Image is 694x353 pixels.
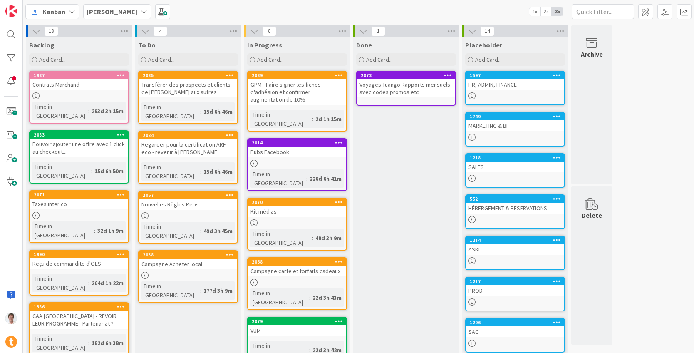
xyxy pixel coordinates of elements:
[470,278,564,284] div: 1217
[201,167,235,176] div: 15d 6h 46m
[466,203,564,214] div: HÉBERGEMENT & RÉSERVATIONS
[200,167,201,176] span: :
[139,132,237,157] div: 2084Regarder pour la certification ARF eco - revenir à [PERSON_NAME]
[141,162,200,181] div: Time in [GEOGRAPHIC_DATA]
[581,49,603,59] div: Archive
[95,226,126,235] div: 32d 1h 9m
[88,278,89,288] span: :
[30,251,128,258] div: 1990
[466,72,564,90] div: 1597HR, ADMIN, FINANCE
[470,155,564,161] div: 1218
[34,72,128,78] div: 1927
[201,107,235,116] div: 15d 6h 46m
[248,147,346,157] div: Pubs Facebook
[466,244,564,255] div: ASKIT
[248,206,346,217] div: Kit médias
[91,167,92,176] span: :
[34,251,128,257] div: 1990
[89,278,126,288] div: 264d 1h 22m
[141,102,200,121] div: Time in [GEOGRAPHIC_DATA]
[153,26,167,36] span: 4
[357,72,455,79] div: 2072
[30,72,128,79] div: 1927
[32,221,94,240] div: Time in [GEOGRAPHIC_DATA]
[200,286,201,295] span: :
[88,107,89,116] span: :
[252,318,346,324] div: 2079
[30,139,128,157] div: Pouvoir ajouter une offre avec 1 click au checkout...
[201,226,235,236] div: 49d 3h 45m
[252,140,346,146] div: 2014
[466,319,564,337] div: 1296SAC
[139,72,237,97] div: 2085Transférer des prospects et clients de [PERSON_NAME] aux autres
[466,195,564,203] div: 552
[310,293,344,302] div: 22d 3h 43m
[470,72,564,78] div: 1597
[248,72,346,105] div: 2089GPM - Faire signer les fiches d'adhésion et confirmer augmentation de 10%
[139,139,237,157] div: Regarder pour la certification ARF eco - revenir à [PERSON_NAME]
[313,234,344,243] div: 49d 3h 9m
[94,226,95,235] span: :
[200,226,201,236] span: :
[32,102,88,120] div: Time in [GEOGRAPHIC_DATA]
[250,288,309,307] div: Time in [GEOGRAPHIC_DATA]
[139,72,237,79] div: 2085
[32,162,91,180] div: Time in [GEOGRAPHIC_DATA]
[34,304,128,310] div: 1386
[141,281,200,300] div: Time in [GEOGRAPHIC_DATA]
[466,319,564,326] div: 1296
[143,252,237,258] div: 2038
[466,154,564,162] div: 1218
[466,278,564,296] div: 1217PROD
[44,26,58,36] span: 13
[262,26,276,36] span: 8
[30,251,128,269] div: 1990Reçu de commandite d'OES
[139,251,237,259] div: 2038
[313,114,344,124] div: 2d 1h 15m
[138,41,156,49] span: To Do
[139,132,237,139] div: 2084
[30,79,128,90] div: Contrats Marchand
[30,131,128,139] div: 2083
[371,26,385,36] span: 1
[92,167,126,176] div: 15d 6h 50m
[29,41,55,49] span: Backlog
[248,139,346,147] div: 2014
[89,107,126,116] div: 293d 3h 15m
[480,26,494,36] span: 14
[248,199,346,217] div: 2070Kit médias
[466,113,564,120] div: 1749
[248,318,346,336] div: 2079VUM
[312,234,313,243] span: :
[466,120,564,131] div: MARKETING & BI
[466,113,564,131] div: 1749MARKETING & BI
[143,132,237,138] div: 2084
[465,41,502,49] span: Placeholder
[30,258,128,269] div: Reçu de commandite d'OES
[307,174,344,183] div: 226d 6h 41m
[32,334,88,352] div: Time in [GEOGRAPHIC_DATA]
[470,237,564,243] div: 1214
[248,79,346,105] div: GPM - Faire signer les fiches d'adhésion et confirmer augmentation de 10%
[466,278,564,285] div: 1217
[252,259,346,265] div: 2068
[30,191,128,199] div: 2071
[39,56,66,63] span: Add Card...
[139,199,237,210] div: Nouvelles Règles Reps
[30,311,128,329] div: CAA [GEOGRAPHIC_DATA] - REVOIR LEUR PROGRAMME - Partenariat ?
[148,56,175,63] span: Add Card...
[248,266,346,276] div: Campagne carte et forfaits cadeaux
[466,162,564,172] div: SALES
[470,196,564,202] div: 552
[248,139,346,157] div: 2014Pubs Facebook
[30,131,128,157] div: 2083Pouvoir ajouter une offre avec 1 click au checkout...
[42,7,65,17] span: Kanban
[248,72,346,79] div: 2089
[466,236,564,255] div: 1214ASKIT
[572,4,634,19] input: Quick Filter...
[143,72,237,78] div: 2085
[5,336,17,348] img: avatar
[139,191,237,199] div: 2067
[470,320,564,326] div: 1296
[30,72,128,90] div: 1927Contrats Marchand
